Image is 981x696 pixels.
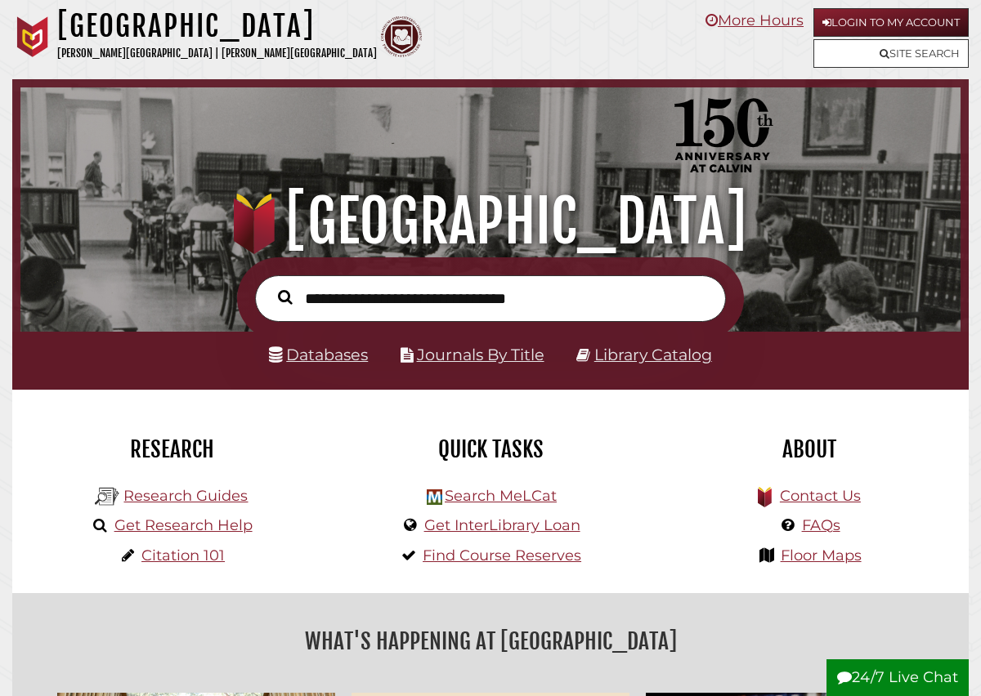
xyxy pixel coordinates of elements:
[381,16,422,57] img: Calvin Theological Seminary
[706,11,804,29] a: More Hours
[57,8,377,44] h1: [GEOGRAPHIC_DATA]
[343,435,638,463] h2: Quick Tasks
[423,547,581,564] a: Find Course Reserves
[802,516,840,534] a: FAQs
[95,484,119,509] img: Hekman Library Logo
[424,516,580,534] a: Get InterLibrary Loan
[813,39,969,68] a: Site Search
[114,516,253,534] a: Get Research Help
[270,286,301,308] button: Search
[12,16,53,57] img: Calvin University
[594,345,712,364] a: Library Catalog
[57,44,377,63] p: [PERSON_NAME][GEOGRAPHIC_DATA] | [PERSON_NAME][GEOGRAPHIC_DATA]
[813,8,969,37] a: Login to My Account
[35,185,946,257] h1: [GEOGRAPHIC_DATA]
[445,487,557,505] a: Search MeLCat
[141,547,225,564] a: Citation 101
[781,547,862,564] a: Floor Maps
[123,487,248,505] a: Research Guides
[417,345,544,364] a: Journals By Title
[780,487,861,505] a: Contact Us
[25,622,956,660] h2: What's Happening at [GEOGRAPHIC_DATA]
[427,489,442,505] img: Hekman Library Logo
[25,435,319,463] h2: Research
[662,435,956,463] h2: About
[278,289,293,305] i: Search
[269,345,368,364] a: Databases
